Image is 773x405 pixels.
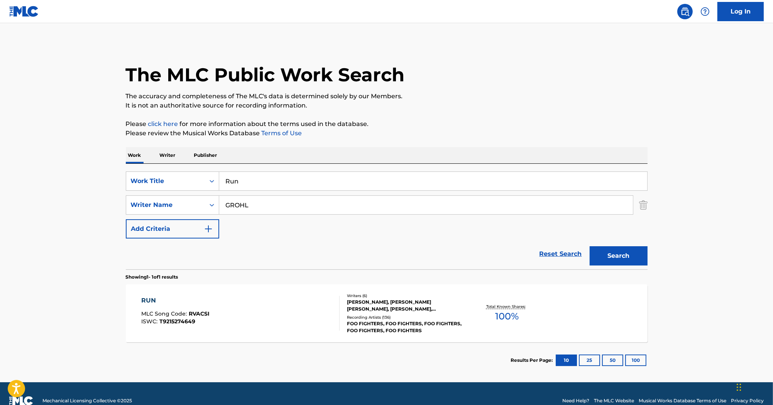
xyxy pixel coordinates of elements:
a: Public Search [677,4,693,19]
div: Writers ( 6 ) [347,293,463,299]
button: 10 [556,355,577,366]
img: search [680,7,690,16]
span: ISWC : [141,318,159,325]
a: Log In [717,2,764,21]
img: MLC Logo [9,6,39,17]
div: Drag [737,376,741,399]
button: 25 [579,355,600,366]
a: Need Help? [562,397,589,404]
p: Writer [157,147,178,163]
div: RUN [141,296,210,305]
button: 50 [602,355,623,366]
p: Please for more information about the terms used in the database. [126,119,648,129]
a: The MLC Website [594,397,634,404]
form: Search Form [126,171,648,269]
button: Search [590,246,648,266]
span: RVACSI [189,310,210,317]
p: Total Known Shares: [486,304,528,309]
span: MLC Song Code : [141,310,189,317]
div: [PERSON_NAME], [PERSON_NAME] [PERSON_NAME], [PERSON_NAME], [PERSON_NAME], [PERSON_NAME], [PERSON_... [347,299,463,313]
iframe: Chat Widget [734,368,773,405]
p: It is not an authoritative source for recording information. [126,101,648,110]
p: Showing 1 - 1 of 1 results [126,274,178,281]
span: 100 % [495,309,519,323]
div: Help [697,4,713,19]
a: Reset Search [536,245,586,262]
button: 100 [625,355,646,366]
a: Terms of Use [260,129,302,137]
span: Mechanical Licensing Collective © 2025 [42,397,132,404]
div: FOO FIGHTERS, FOO FIGHTERS, FOO FIGHTERS, FOO FIGHTERS, FOO FIGHTERS [347,320,463,334]
span: T9215274649 [159,318,195,325]
p: Please review the Musical Works Database [126,129,648,138]
h1: The MLC Public Work Search [126,63,405,86]
img: Delete Criterion [639,195,648,215]
img: help [700,7,710,16]
button: Add Criteria [126,219,219,239]
div: Recording Artists ( 136 ) [347,314,463,320]
a: Privacy Policy [731,397,764,404]
p: Work [126,147,144,163]
div: Writer Name [131,200,200,210]
p: Results Per Page: [511,357,555,364]
a: click here [148,120,178,128]
a: Musical Works Database Terms of Use [639,397,726,404]
a: RUNMLC Song Code:RVACSIISWC:T9215274649Writers (6)[PERSON_NAME], [PERSON_NAME] [PERSON_NAME], [PE... [126,284,648,342]
img: 9d2ae6d4665cec9f34b9.svg [204,224,213,234]
p: Publisher [192,147,220,163]
div: Work Title [131,176,200,186]
p: The accuracy and completeness of The MLC's data is determined solely by our Members. [126,92,648,101]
